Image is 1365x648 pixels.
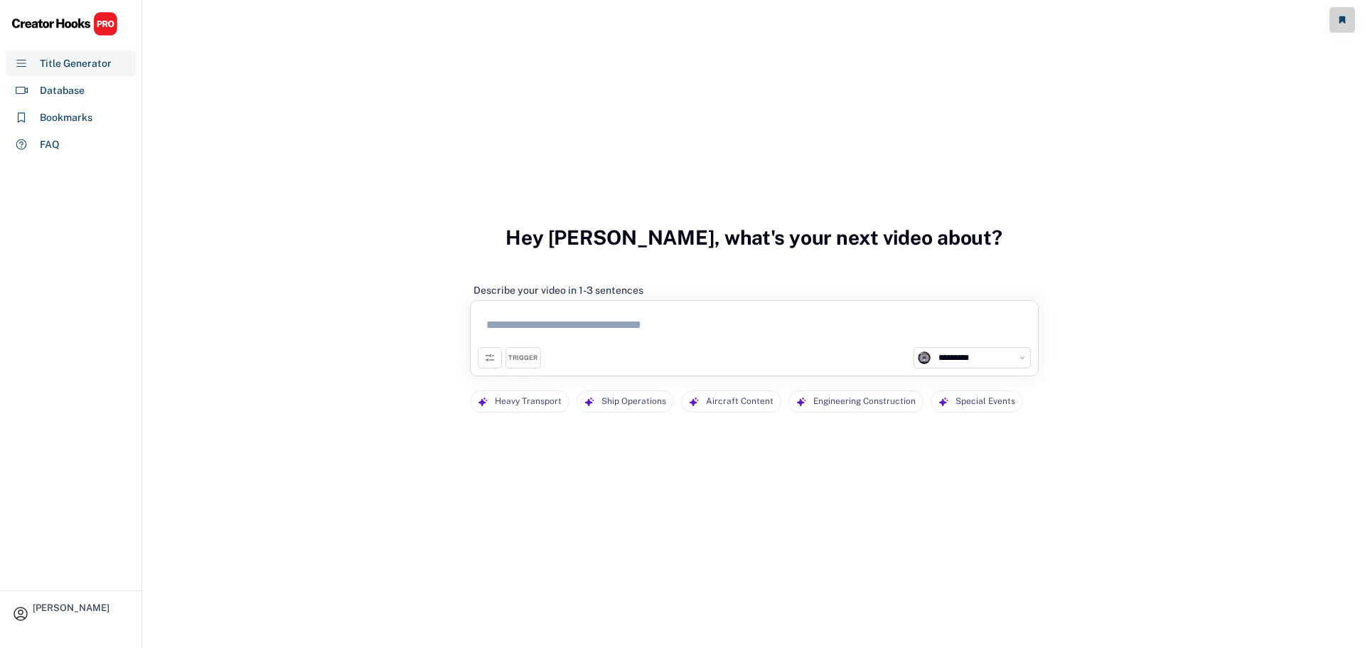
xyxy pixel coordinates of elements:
div: [PERSON_NAME] [33,603,129,612]
img: CHPRO%20Logo.svg [11,11,118,36]
div: Bookmarks [40,110,92,125]
div: Describe your video in 1-3 sentences [473,284,643,297]
div: FAQ [40,137,60,152]
div: Engineering Construction [813,391,916,412]
div: Aircraft Content [706,391,773,412]
div: Special Events [955,391,1015,412]
div: Database [40,83,85,98]
img: unnamed.jpg [918,351,931,364]
div: Title Generator [40,56,112,71]
div: Heavy Transport [495,391,562,412]
div: Ship Operations [601,391,666,412]
div: TRIGGER [508,354,537,363]
h3: Hey [PERSON_NAME], what's your next video about? [505,211,1002,265]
